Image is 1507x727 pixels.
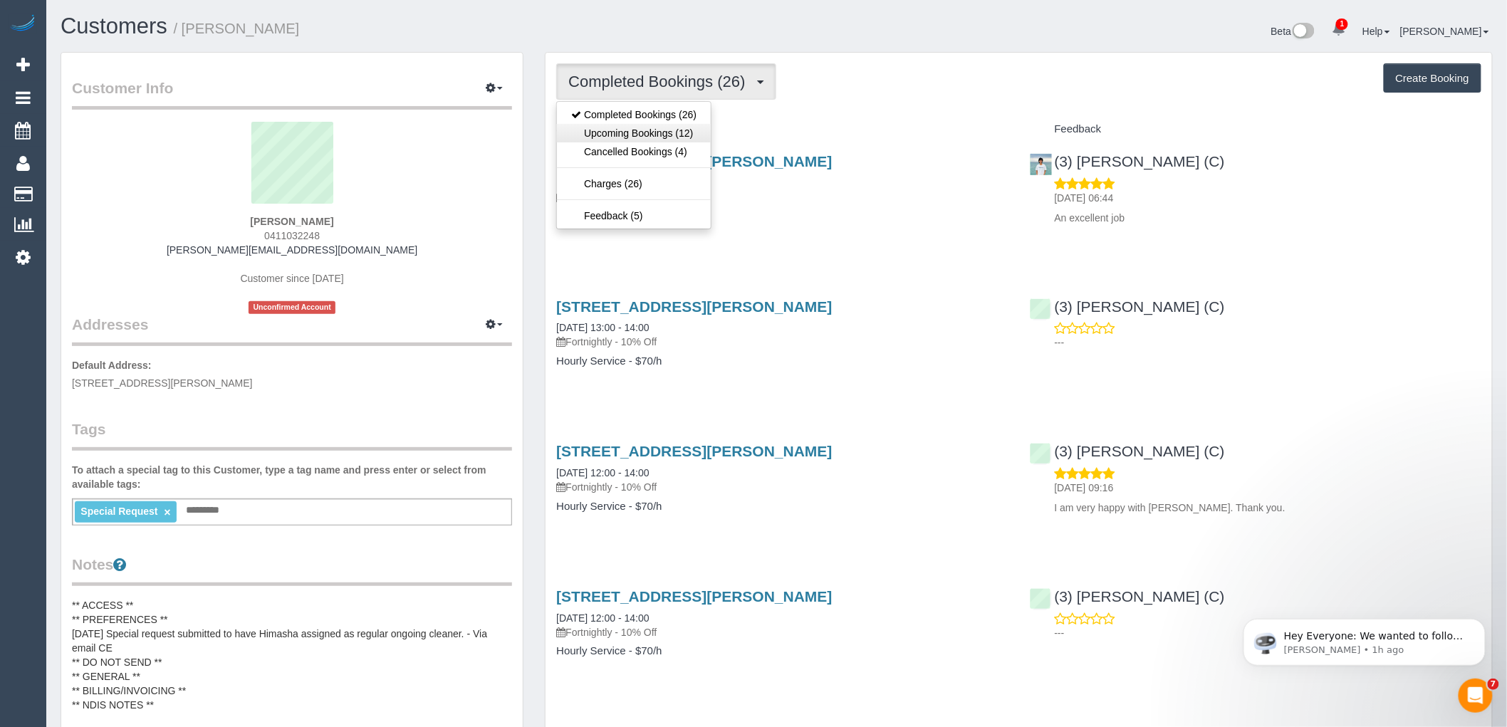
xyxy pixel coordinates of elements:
p: An excellent job [1055,211,1481,225]
h4: Service [556,123,1008,135]
a: Upcoming Bookings (12) [557,124,711,142]
span: [STREET_ADDRESS][PERSON_NAME] [72,377,253,389]
a: (3) [PERSON_NAME] (C) [1030,443,1225,459]
p: [DATE] 09:16 [1055,481,1481,495]
a: [PERSON_NAME] [1400,26,1489,37]
strong: [PERSON_NAME] [250,216,333,227]
p: --- [1055,626,1481,640]
legend: Notes [72,554,512,586]
a: Help [1362,26,1390,37]
legend: Customer Info [72,78,512,110]
a: Feedback (5) [557,206,711,225]
span: Hey Everyone: We wanted to follow up and let you know we have been closely monitoring the account... [62,41,244,194]
label: Default Address: [72,358,152,372]
h4: Hourly Service - $70/h [556,210,1008,222]
h4: Hourly Service - $70/h [556,645,1008,657]
h4: Hourly Service - $70/h [556,501,1008,513]
a: (3) [PERSON_NAME] (C) [1030,153,1225,169]
legend: Tags [72,419,512,451]
p: Fortnightly - 10% Off [556,480,1008,494]
p: Fortnightly - 10% Off [556,190,1008,204]
button: Completed Bookings (26) [556,63,776,100]
span: 0411032248 [264,230,320,241]
span: Unconfirmed Account [249,301,335,313]
p: Message from Ellie, sent 1h ago [62,55,246,68]
img: New interface [1291,23,1315,41]
a: (3) [PERSON_NAME] (C) [1030,588,1225,605]
img: (3) Himasha Amarasinghe (C) [1031,154,1052,175]
p: I am very happy with [PERSON_NAME]. Thank you. [1055,501,1481,515]
a: [DATE] 13:00 - 14:00 [556,322,649,333]
span: Special Request [80,506,157,517]
label: To attach a special tag to this Customer, type a tag name and press enter or select from availabl... [72,463,512,491]
a: [PERSON_NAME][EMAIL_ADDRESS][DOMAIN_NAME] [167,244,417,256]
h4: Hourly Service - $70/h [556,355,1008,367]
a: [STREET_ADDRESS][PERSON_NAME] [556,443,832,459]
a: Beta [1271,26,1315,37]
iframe: Intercom live chat [1459,679,1493,713]
a: 1 [1325,14,1352,46]
p: Fortnightly - 10% Off [556,335,1008,349]
span: 1 [1336,19,1348,30]
span: Customer since [DATE] [241,273,344,284]
a: Completed Bookings (26) [557,105,711,124]
button: Create Booking [1384,63,1481,93]
p: [DATE] 06:44 [1055,191,1481,205]
span: Completed Bookings (26) [568,73,752,90]
a: Customers [61,14,167,38]
a: Charges (26) [557,174,711,193]
p: Fortnightly - 10% Off [556,625,1008,639]
a: Cancelled Bookings (4) [557,142,711,161]
h4: Feedback [1030,123,1481,135]
span: 7 [1488,679,1499,690]
a: [DATE] 12:00 - 14:00 [556,467,649,478]
small: / [PERSON_NAME] [174,21,300,36]
a: × [164,506,170,518]
a: [STREET_ADDRESS][PERSON_NAME] [556,298,832,315]
iframe: Intercom notifications message [1222,589,1507,689]
a: (3) [PERSON_NAME] (C) [1030,298,1225,315]
p: --- [1055,335,1481,350]
a: [STREET_ADDRESS][PERSON_NAME] [556,588,832,605]
a: [DATE] 12:00 - 14:00 [556,612,649,624]
img: Automaid Logo [9,14,37,34]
